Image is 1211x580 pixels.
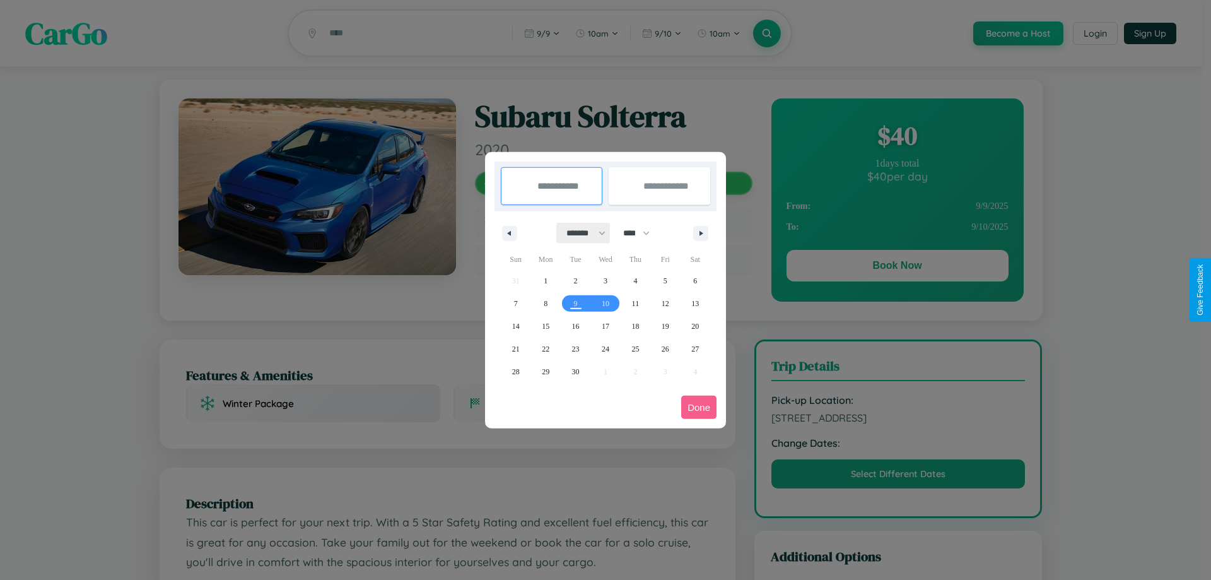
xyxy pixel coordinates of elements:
[512,315,520,338] span: 14
[590,315,620,338] button: 17
[561,292,590,315] button: 9
[681,292,710,315] button: 13
[662,338,669,360] span: 26
[602,338,609,360] span: 24
[650,338,680,360] button: 26
[544,292,547,315] span: 8
[561,315,590,338] button: 16
[691,315,699,338] span: 20
[530,338,560,360] button: 22
[512,360,520,383] span: 28
[650,249,680,269] span: Fri
[501,315,530,338] button: 14
[602,315,609,338] span: 17
[650,315,680,338] button: 19
[590,292,620,315] button: 10
[542,338,549,360] span: 22
[681,396,717,419] button: Done
[501,360,530,383] button: 28
[530,249,560,269] span: Mon
[632,292,640,315] span: 11
[691,338,699,360] span: 27
[681,315,710,338] button: 20
[530,360,560,383] button: 29
[561,338,590,360] button: 23
[631,315,639,338] span: 18
[590,338,620,360] button: 24
[542,360,549,383] span: 29
[681,249,710,269] span: Sat
[621,292,650,315] button: 11
[1196,264,1205,316] div: Give Feedback
[662,315,669,338] span: 19
[681,338,710,360] button: 27
[530,269,560,292] button: 1
[572,360,580,383] span: 30
[530,292,560,315] button: 8
[501,292,530,315] button: 7
[590,249,620,269] span: Wed
[604,269,607,292] span: 3
[664,269,667,292] span: 5
[650,292,680,315] button: 12
[501,338,530,360] button: 21
[621,269,650,292] button: 4
[561,249,590,269] span: Tue
[621,249,650,269] span: Thu
[542,315,549,338] span: 15
[662,292,669,315] span: 12
[574,269,578,292] span: 2
[544,269,547,292] span: 1
[530,315,560,338] button: 15
[590,269,620,292] button: 3
[691,292,699,315] span: 13
[633,269,637,292] span: 4
[512,338,520,360] span: 21
[572,338,580,360] span: 23
[650,269,680,292] button: 5
[631,338,639,360] span: 25
[621,338,650,360] button: 25
[501,249,530,269] span: Sun
[602,292,609,315] span: 10
[681,269,710,292] button: 6
[693,269,697,292] span: 6
[514,292,518,315] span: 7
[561,360,590,383] button: 30
[621,315,650,338] button: 18
[561,269,590,292] button: 2
[572,315,580,338] span: 16
[574,292,578,315] span: 9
